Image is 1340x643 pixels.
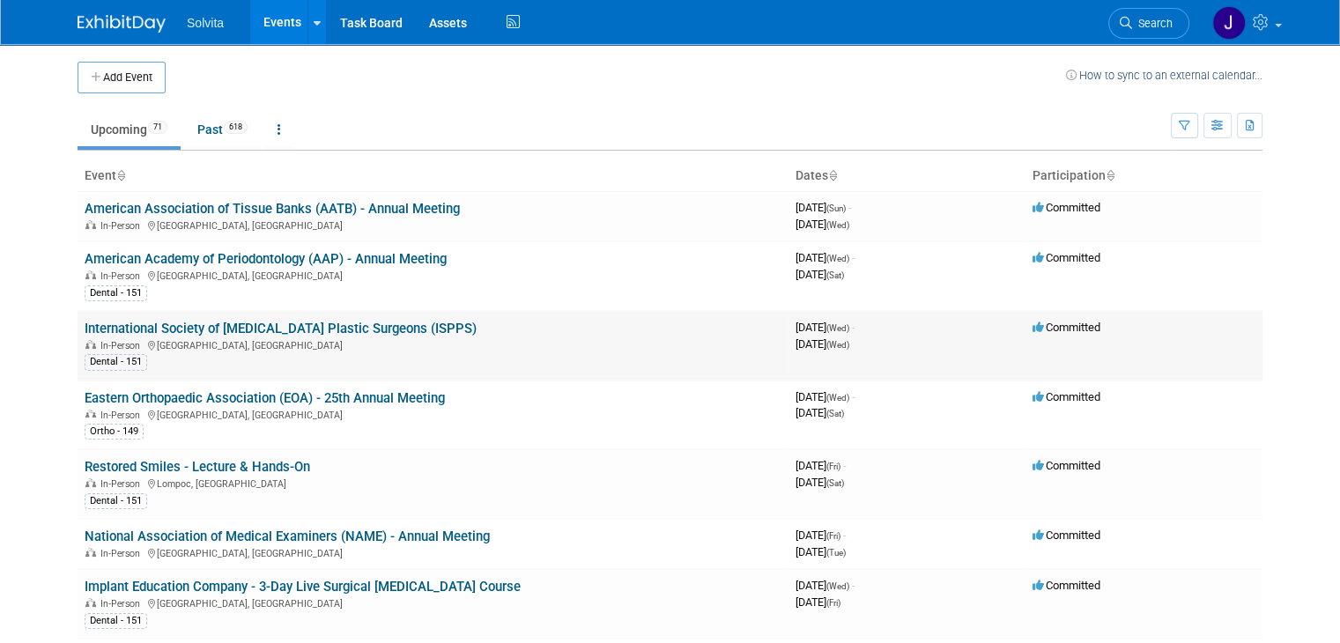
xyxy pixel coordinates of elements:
[85,268,781,282] div: [GEOGRAPHIC_DATA], [GEOGRAPHIC_DATA]
[85,545,781,559] div: [GEOGRAPHIC_DATA], [GEOGRAPHIC_DATA]
[100,478,145,490] span: In-Person
[78,161,788,191] th: Event
[85,478,96,487] img: In-Person Event
[1033,251,1100,264] span: Committed
[78,62,166,93] button: Add Event
[1066,69,1262,82] a: How to sync to an external calendar...
[826,393,849,403] span: (Wed)
[796,337,849,351] span: [DATE]
[100,340,145,351] span: In-Person
[796,406,844,419] span: [DATE]
[1033,390,1100,403] span: Committed
[826,478,844,488] span: (Sat)
[826,598,840,608] span: (Fri)
[796,545,846,558] span: [DATE]
[100,270,145,282] span: In-Person
[1212,6,1246,40] img: Josh Richardson
[1106,168,1114,182] a: Sort by Participation Type
[85,595,781,610] div: [GEOGRAPHIC_DATA], [GEOGRAPHIC_DATA]
[85,321,477,336] a: International Society of [MEDICAL_DATA] Plastic Surgeons (ISPPS)
[85,270,96,279] img: In-Person Event
[78,15,166,33] img: ExhibitDay
[85,579,521,595] a: Implant Education Company - 3-Day Live Surgical [MEDICAL_DATA] Course
[148,121,167,134] span: 71
[100,410,145,421] span: In-Person
[85,201,460,217] a: American Association of Tissue Banks (AATB) - Annual Meeting
[85,337,781,351] div: [GEOGRAPHIC_DATA], [GEOGRAPHIC_DATA]
[826,270,844,280] span: (Sat)
[828,168,837,182] a: Sort by Start Date
[796,476,844,489] span: [DATE]
[1033,528,1100,542] span: Committed
[116,168,125,182] a: Sort by Event Name
[796,579,855,592] span: [DATE]
[187,16,224,30] span: Solvita
[85,493,147,509] div: Dental - 151
[85,407,781,421] div: [GEOGRAPHIC_DATA], [GEOGRAPHIC_DATA]
[1033,201,1100,214] span: Committed
[796,201,851,214] span: [DATE]
[85,390,445,406] a: Eastern Orthopaedic Association (EOA) - 25th Annual Meeting
[1132,17,1173,30] span: Search
[100,220,145,232] span: In-Person
[85,354,147,370] div: Dental - 151
[85,598,96,607] img: In-Person Event
[1108,8,1189,39] a: Search
[85,340,96,349] img: In-Person Event
[796,595,840,609] span: [DATE]
[843,528,846,542] span: -
[796,268,844,281] span: [DATE]
[852,579,855,592] span: -
[85,459,310,475] a: Restored Smiles - Lecture & Hands-On
[1033,579,1100,592] span: Committed
[100,548,145,559] span: In-Person
[826,531,840,541] span: (Fri)
[100,598,145,610] span: In-Person
[85,285,147,301] div: Dental - 151
[826,254,849,263] span: (Wed)
[796,251,855,264] span: [DATE]
[796,321,855,334] span: [DATE]
[796,459,846,472] span: [DATE]
[85,613,147,629] div: Dental - 151
[852,251,855,264] span: -
[85,220,96,229] img: In-Person Event
[78,113,181,146] a: Upcoming71
[826,340,849,350] span: (Wed)
[184,113,261,146] a: Past618
[1025,161,1262,191] th: Participation
[826,220,849,230] span: (Wed)
[826,462,840,471] span: (Fri)
[85,528,490,544] a: National Association of Medical Examiners (NAME) - Annual Meeting
[826,548,846,558] span: (Tue)
[1033,459,1100,472] span: Committed
[848,201,851,214] span: -
[826,203,846,213] span: (Sun)
[85,251,447,267] a: American Academy of Periodontology (AAP) - Annual Meeting
[85,218,781,232] div: [GEOGRAPHIC_DATA], [GEOGRAPHIC_DATA]
[788,161,1025,191] th: Dates
[224,121,248,134] span: 618
[85,410,96,418] img: In-Person Event
[826,581,849,591] span: (Wed)
[826,409,844,418] span: (Sat)
[796,390,855,403] span: [DATE]
[852,321,855,334] span: -
[85,548,96,557] img: In-Person Event
[796,218,849,231] span: [DATE]
[85,476,781,490] div: Lompoc, [GEOGRAPHIC_DATA]
[796,528,846,542] span: [DATE]
[85,424,144,440] div: Ortho - 149
[843,459,846,472] span: -
[1033,321,1100,334] span: Committed
[826,323,849,333] span: (Wed)
[852,390,855,403] span: -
